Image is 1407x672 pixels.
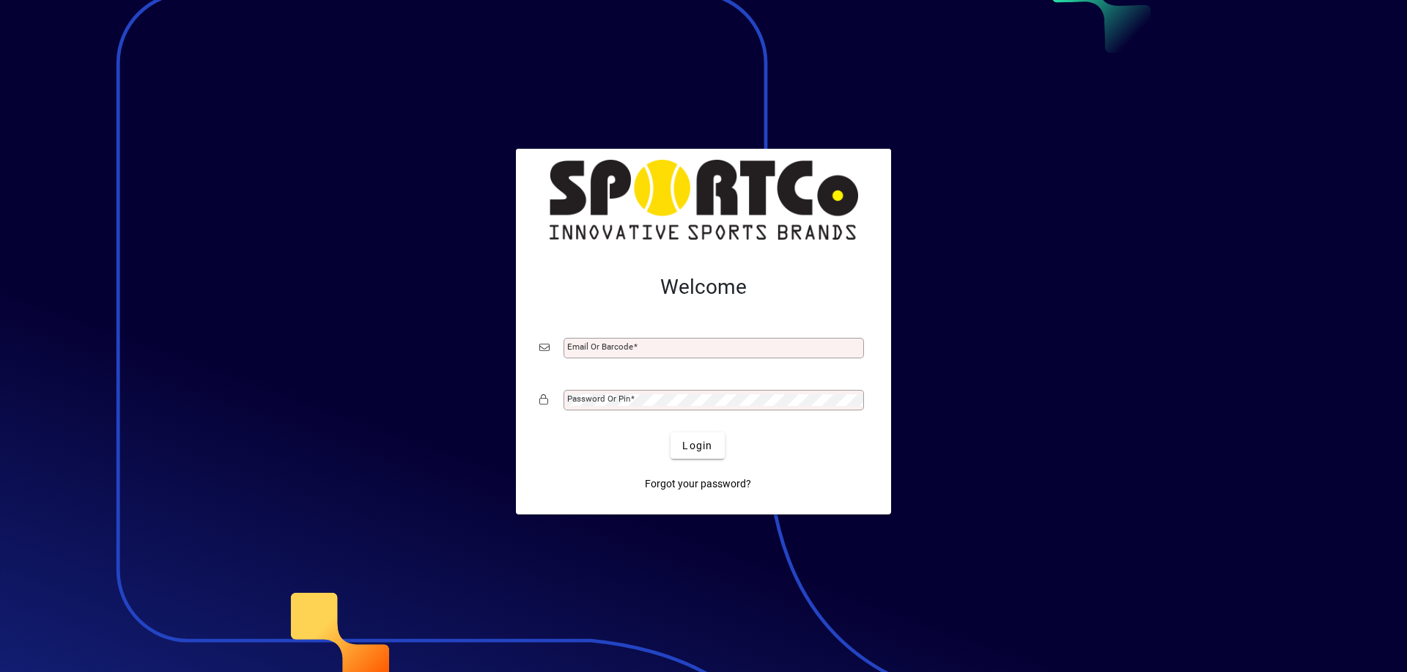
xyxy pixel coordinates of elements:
[645,476,751,492] span: Forgot your password?
[639,470,757,497] a: Forgot your password?
[671,432,724,459] button: Login
[682,438,712,454] span: Login
[567,394,630,404] mat-label: Password or Pin
[567,341,633,352] mat-label: Email or Barcode
[539,275,868,300] h2: Welcome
